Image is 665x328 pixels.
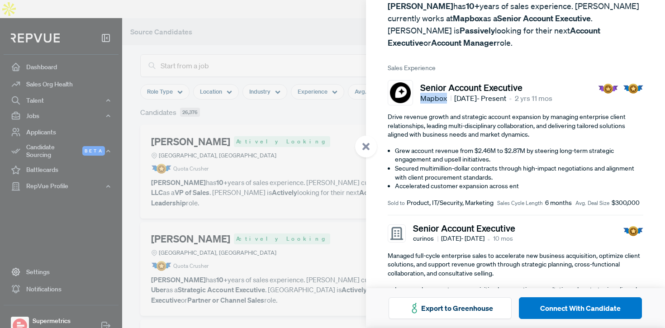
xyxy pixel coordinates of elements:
[575,199,609,207] span: Avg. Deal Size
[388,199,405,207] span: Sold to
[460,25,495,36] strong: Passively
[493,234,513,243] span: 10 mos
[497,13,591,24] strong: Senior Account Executive
[545,198,572,208] span: 6 months
[509,93,512,104] article: •
[388,63,644,73] span: Sales Experience
[519,297,642,319] button: Connect With Candidate
[454,93,506,104] span: [DATE] - Present
[395,164,644,182] li: Secured multimillion-dollar contracts through high-impact negotiations and alignment with client ...
[413,234,438,243] span: curinos
[407,198,494,208] span: Product, IT/Security, Marketing
[598,84,618,94] img: President Badge
[623,84,643,94] img: Quota Badge
[623,226,643,236] img: Quota Badge
[388,1,453,11] strong: [PERSON_NAME]
[431,38,497,48] strong: Account Manager
[388,113,644,139] p: Drive revenue growth and strategic account expansion by managing enterprise client relationships,...
[389,297,512,319] button: Export to Greenhouse
[466,1,480,11] strong: 10+
[420,82,552,93] h5: Senior Account Executive
[395,182,644,191] li: Accelerated customer expansion across ent
[420,93,451,104] span: Mapbox
[612,198,640,208] span: $300,000
[395,285,644,303] li: Increased new customer acquisition by executing consultative sales strategies aligned with client...
[453,13,483,24] strong: Mapbox
[388,252,644,278] p: Managed full-cycle enterprise sales to accelerate new business acquisition, optimize client solut...
[413,223,515,233] h5: Senior Account Executive
[390,82,411,103] img: Mapbox
[487,233,490,244] article: •
[515,93,552,104] span: 2 yrs 11 mos
[441,234,484,243] span: [DATE] - [DATE]
[395,147,644,164] li: Grew account revenue from $2.46M to $2.87M by steering long-term strategic engagement and upsell ...
[497,199,543,207] span: Sales Cycle Length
